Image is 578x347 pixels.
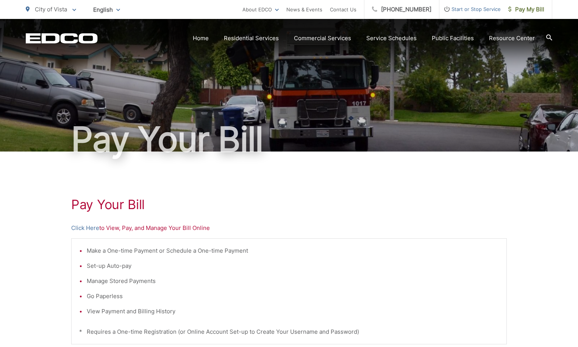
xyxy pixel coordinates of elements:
a: Resource Center [489,34,535,43]
span: Pay My Bill [508,5,544,14]
li: Go Paperless [87,292,499,301]
h1: Pay Your Bill [26,120,552,158]
h1: Pay Your Bill [71,197,507,212]
p: to View, Pay, and Manage Your Bill Online [71,224,507,233]
a: Service Schedules [366,34,417,43]
span: City of Vista [35,6,67,13]
a: Click Here [71,224,99,233]
li: Make a One-time Payment or Schedule a One-time Payment [87,246,499,255]
span: English [87,3,126,16]
a: News & Events [286,5,322,14]
p: * Requires a One-time Registration (or Online Account Set-up to Create Your Username and Password) [79,327,499,336]
li: Manage Stored Payments [87,277,499,286]
a: EDCD logo. Return to the homepage. [26,33,98,44]
li: View Payment and Billing History [87,307,499,316]
a: Contact Us [330,5,356,14]
a: Commercial Services [294,34,351,43]
li: Set-up Auto-pay [87,261,499,270]
a: Residential Services [224,34,279,43]
a: About EDCO [242,5,279,14]
a: Public Facilities [432,34,474,43]
a: Home [193,34,209,43]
